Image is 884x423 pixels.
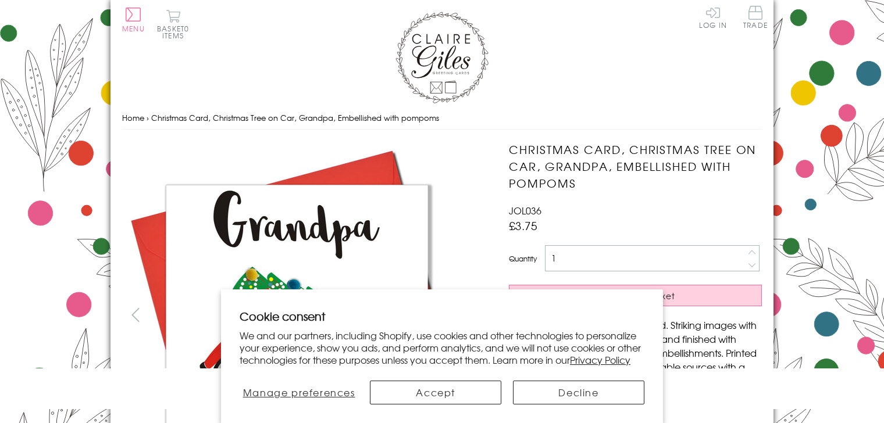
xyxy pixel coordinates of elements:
[243,385,355,399] span: Manage preferences
[570,353,630,367] a: Privacy Policy
[147,112,149,123] span: ›
[370,381,501,404] button: Accept
[509,203,541,217] span: JOL036
[509,141,762,191] h1: Christmas Card, Christmas Tree on Car, Grandpa, Embellished with pompoms
[122,23,145,34] span: Menu
[743,6,768,28] span: Trade
[509,217,537,234] span: £3.75
[509,285,762,306] button: Add to Basket
[162,23,189,41] span: 0 items
[122,8,145,32] button: Menu
[240,381,358,404] button: Manage preferences
[122,112,144,123] a: Home
[240,308,644,324] h2: Cookie consent
[122,106,762,130] nav: breadcrumbs
[151,112,439,123] span: Christmas Card, Christmas Tree on Car, Grandpa, Embellished with pompoms
[699,6,727,28] a: Log In
[509,253,537,264] label: Quantity
[513,381,644,404] button: Decline
[395,12,489,103] img: Claire Giles Greetings Cards
[157,9,189,39] button: Basket0 items
[122,302,148,328] button: prev
[743,6,768,31] a: Trade
[240,329,644,365] p: We and our partners, including Shopify, use cookies and other technologies to personalize your ex...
